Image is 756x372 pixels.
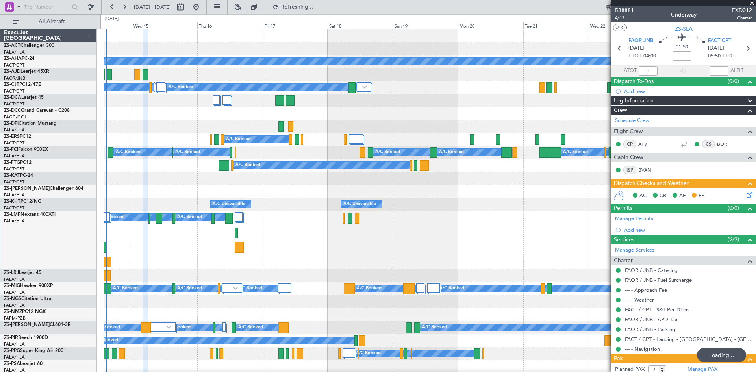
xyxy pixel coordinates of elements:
span: ZS-MIG [4,283,20,288]
button: Refreshing... [269,1,316,13]
span: ZS-PPG [4,348,20,353]
div: [DATE] [105,16,119,22]
span: Charter [732,15,752,21]
div: Sat 18 [328,22,393,29]
span: ALDT [730,67,743,75]
span: Charter [614,256,633,265]
img: arrow-gray.svg [167,326,171,329]
div: A/C Booked [422,322,447,333]
div: Add new [624,227,752,233]
a: FALA/HLA [4,276,25,282]
div: A/C Booked [113,283,138,294]
a: AFV [638,141,656,148]
span: ZS-LRJ [4,270,19,275]
div: A/C Booked [175,146,200,158]
a: ZS-[PERSON_NAME]Challenger 604 [4,186,83,191]
div: CP [623,140,636,148]
a: ZS-KHTPC12/NG [4,199,41,204]
span: ZS-[PERSON_NAME] [4,186,50,191]
span: [DATE] [628,44,645,52]
span: (0/0) [728,77,739,85]
span: FACT CPT [708,37,731,45]
div: A/C Booked [177,211,202,223]
a: FALA/HLA [4,218,25,224]
a: FALA/HLA [4,341,25,347]
a: ZS-DCCGrand Caravan - C208 [4,108,70,113]
span: ELDT [723,52,735,60]
a: FAOR / JNB - Fuel Surcharge [625,277,692,283]
a: Manage Services [615,246,654,254]
div: Fri 17 [263,22,328,29]
div: Tue 21 [523,22,589,29]
div: Add new [624,88,752,94]
span: Permits [614,204,632,213]
span: [DATE] [708,44,724,52]
a: FACT/CPT [4,62,24,68]
a: ZS-ACTChallenger 300 [4,43,54,48]
span: ZS-ACT [4,43,20,48]
span: Dispatch Checks and Weather [614,179,689,188]
img: arrow-gray.svg [362,85,367,89]
div: Wed 22 [589,22,654,29]
span: ZS-KAT [4,173,20,178]
span: ZS-DCC [4,108,21,113]
a: ZS-AHAPC-24 [4,56,35,61]
a: FALA/HLA [4,49,25,55]
a: ZS-MIGHawker 900XP [4,283,53,288]
a: FAGC/GCJ [4,114,26,120]
div: A/C Booked [439,146,464,158]
a: FACT/CPT [4,205,24,211]
span: Leg Information [614,96,654,105]
a: FACT/CPT [4,88,24,94]
span: ZS-PIR [4,335,18,340]
span: 538881 [615,6,634,15]
a: ZS-PSALearjet 60 [4,361,43,366]
span: ZS-SLA [675,25,693,33]
a: --- - Navigation [625,346,660,352]
span: 04:00 [643,52,656,60]
div: A/C Booked [226,133,251,145]
a: ZS-NMZPC12 NGX [4,309,46,314]
a: FAOR / JNB - Parking [625,326,675,333]
div: Underway [671,11,697,19]
span: ZS-AHA [4,56,22,61]
span: All Aircraft [20,19,83,24]
div: Wed 15 [132,22,197,29]
span: ZS-DFI [4,121,19,126]
a: --- - Weather [625,296,654,303]
a: ZS-LMFNextant 400XTi [4,212,56,217]
a: ZS-NGSCitation Ultra [4,296,51,301]
a: Manage Permits [615,215,653,223]
span: ZS-LMF [4,212,20,217]
a: FALA/HLA [4,302,25,308]
a: FALA/HLA [4,289,25,295]
span: ZS-[PERSON_NAME] [4,322,50,327]
span: CR [660,192,666,200]
div: A/C Unavailable [213,198,245,210]
span: ATOT [624,67,637,75]
span: Dispatch To-Dos [614,77,654,86]
a: FAOR/JNB [4,75,25,81]
a: ZS-KATPC-24 [4,173,33,178]
span: Flight Crew [614,127,643,136]
span: ZS-ERS [4,134,20,139]
a: ZS-AJDLearjet 45XR [4,69,49,74]
div: Sun 19 [393,22,458,29]
div: A/C Booked [356,348,381,359]
div: Mon 20 [458,22,523,29]
div: A/C Booked [177,283,202,294]
div: A/C Booked [95,322,120,333]
div: A/C Booked [116,146,141,158]
a: BOR [717,141,735,148]
a: FALA/HLA [4,153,25,159]
a: ZS-[PERSON_NAME]CL601-3R [4,322,71,327]
span: 4/13 [615,15,634,21]
a: ZS-DCALearjet 45 [4,95,44,100]
a: Schedule Crew [615,117,649,125]
button: UTC [613,24,627,31]
a: BVAN [638,167,656,174]
a: FALA/HLA [4,354,25,360]
a: ZS-FCIFalcon 900EX [4,147,48,152]
div: A/C Booked [93,335,118,346]
span: 05:50 [708,52,721,60]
